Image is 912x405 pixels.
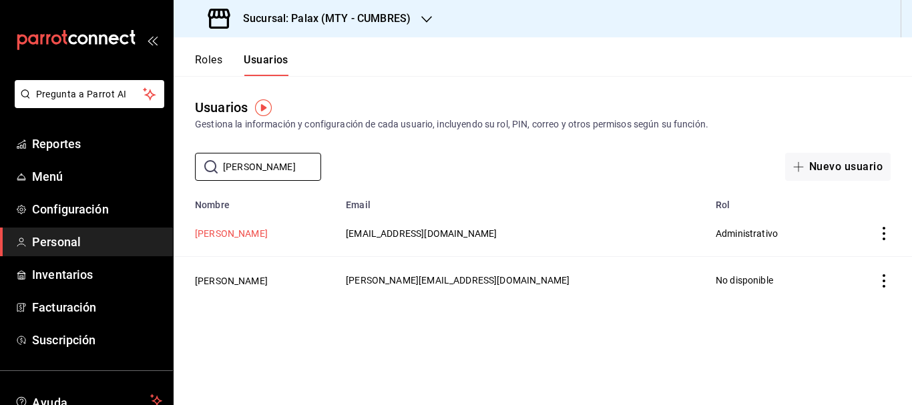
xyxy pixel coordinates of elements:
span: Personal [32,233,162,251]
h3: Sucursal: Palax (MTY - CUMBRES) [232,11,411,27]
td: No disponible [708,257,837,304]
input: Buscar usuario [223,153,321,180]
button: [PERSON_NAME] [195,227,268,240]
button: Nuevo usuario [785,153,891,181]
button: Roles [195,53,222,76]
button: actions [877,227,891,240]
th: Nombre [174,191,338,210]
span: Menú [32,167,162,185]
button: [PERSON_NAME] [195,274,268,288]
th: Rol [708,191,837,210]
span: [EMAIL_ADDRESS][DOMAIN_NAME] [346,228,497,239]
button: open_drawer_menu [147,35,158,45]
span: Facturación [32,298,162,316]
span: Configuración [32,200,162,218]
a: Pregunta a Parrot AI [9,97,164,111]
div: Usuarios [195,97,248,117]
div: Gestiona la información y configuración de cada usuario, incluyendo su rol, PIN, correo y otros p... [195,117,891,131]
button: Usuarios [244,53,288,76]
table: employeesTable [174,191,912,304]
span: Reportes [32,135,162,153]
button: Pregunta a Parrot AI [15,80,164,108]
th: Email [338,191,708,210]
span: Inventarios [32,266,162,284]
div: navigation tabs [195,53,288,76]
button: actions [877,274,891,288]
span: Pregunta a Parrot AI [36,87,144,101]
span: [PERSON_NAME][EMAIL_ADDRESS][DOMAIN_NAME] [346,275,569,286]
span: Suscripción [32,331,162,349]
span: Administrativo [716,228,778,239]
img: Tooltip marker [255,99,272,116]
